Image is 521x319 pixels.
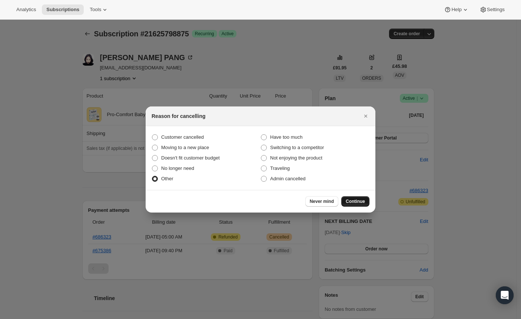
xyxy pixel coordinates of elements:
[270,176,305,181] span: Admin cancelled
[475,4,509,15] button: Settings
[270,165,290,171] span: Traveling
[161,165,194,171] span: No longer need
[85,4,113,15] button: Tools
[90,7,101,13] span: Tools
[305,196,338,207] button: Never mind
[361,111,371,121] button: Close
[12,4,40,15] button: Analytics
[270,134,302,140] span: Have too much
[46,7,79,13] span: Subscriptions
[270,145,324,150] span: Switching to a competitor
[270,155,322,161] span: Not enjoying the product
[152,112,205,120] h2: Reason for cancelling
[16,7,36,13] span: Analytics
[439,4,473,15] button: Help
[341,196,369,207] button: Continue
[161,176,173,181] span: Other
[487,7,505,13] span: Settings
[346,198,365,204] span: Continue
[451,7,461,13] span: Help
[161,134,204,140] span: Customer cancelled
[42,4,84,15] button: Subscriptions
[161,155,220,161] span: Doesn't fit customer budget
[310,198,334,204] span: Never mind
[496,286,514,304] div: Open Intercom Messenger
[161,145,209,150] span: Moving to a new place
